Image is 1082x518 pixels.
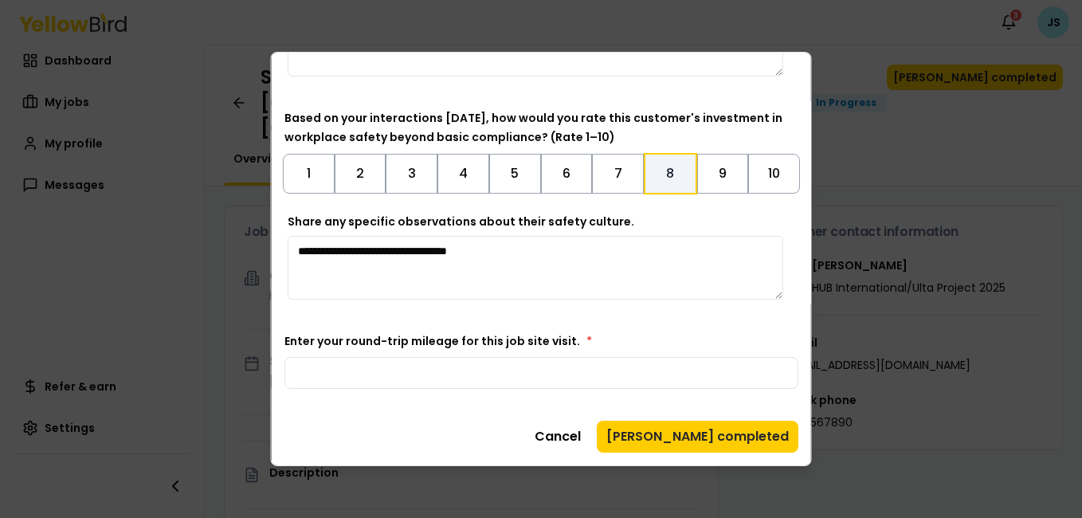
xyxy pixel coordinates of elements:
button: Toggle 10 [748,154,800,194]
button: Toggle 4 [437,154,489,194]
button: Toggle 6 [540,154,592,194]
label: Based on your interactions [DATE], how would you rate this customer's investment in workplace saf... [284,110,782,145]
button: Toggle 1 [282,154,334,194]
button: Toggle 5 [488,154,540,194]
button: Toggle 9 [696,154,748,194]
label: Enter your round-trip mileage for this job site visit. [284,333,592,349]
button: Toggle 7 [592,154,644,194]
button: Toggle 2 [334,154,386,194]
button: Toggle 3 [386,154,437,194]
button: [PERSON_NAME] completed [597,421,798,453]
button: Toggle 8 [643,153,696,194]
button: Cancel [525,421,590,453]
label: Share any specific observations about their safety culture. [288,214,634,230]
